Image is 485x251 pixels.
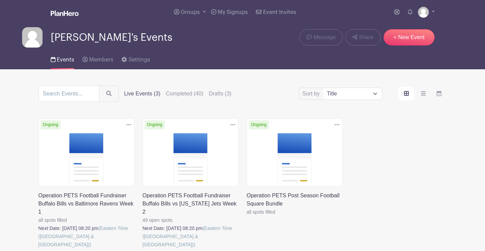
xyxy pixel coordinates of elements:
[51,48,74,69] a: Events
[181,10,200,15] span: Groups
[359,33,374,41] span: Share
[166,90,203,98] label: Completed (40)
[418,7,429,18] img: default-ce2991bfa6775e67f084385cd625a349d9dcbb7a52a09fb2fda1e96e2d18dcdb.png
[300,29,343,46] a: Message
[82,48,113,69] a: Members
[124,90,232,98] div: filters
[218,10,248,15] span: My Signups
[22,27,43,48] img: default-ce2991bfa6775e67f084385cd625a349d9dcbb7a52a09fb2fda1e96e2d18dcdb.png
[399,87,447,101] div: order and view
[209,90,232,98] label: Drafts (3)
[57,57,74,62] span: Events
[122,48,150,69] a: Settings
[313,33,336,41] span: Message
[303,90,322,98] label: Sort by
[51,32,172,43] span: [PERSON_NAME]'s Events
[263,10,296,15] span: Event Invites
[38,86,99,102] input: Search Events...
[51,11,79,16] img: logo_white-6c42ec7e38ccf1d336a20a19083b03d10ae64f83f12c07503d8b9e83406b4c7d.svg
[345,29,381,46] a: Share
[89,57,113,62] span: Members
[124,90,161,98] label: Live Events (3)
[129,57,150,62] span: Settings
[384,29,435,46] a: + New Event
